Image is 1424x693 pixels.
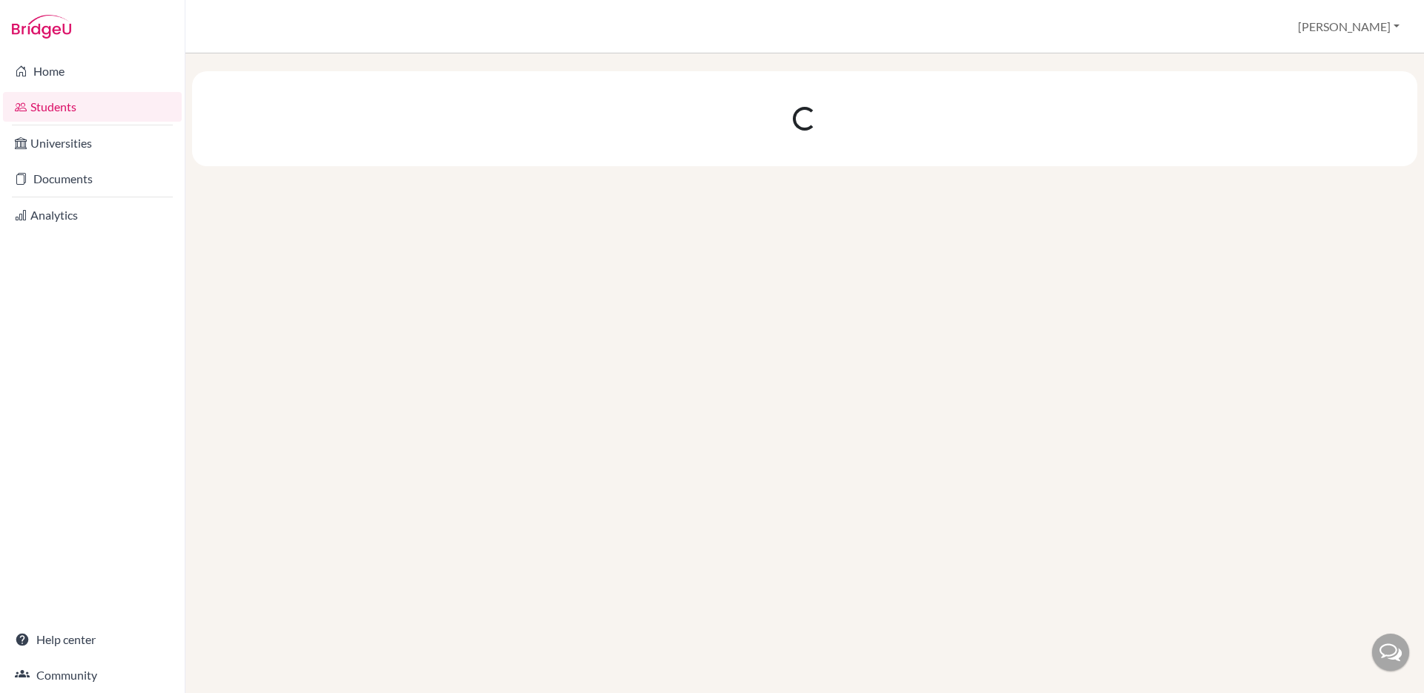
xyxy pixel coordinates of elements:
a: Documents [3,164,182,194]
a: Help center [3,625,182,654]
span: Help [34,10,65,24]
a: Analytics [3,200,182,230]
a: Universities [3,128,182,158]
a: Community [3,660,182,690]
img: Bridge-U [12,15,71,39]
a: Home [3,56,182,86]
a: Students [3,92,182,122]
button: [PERSON_NAME] [1291,13,1406,41]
